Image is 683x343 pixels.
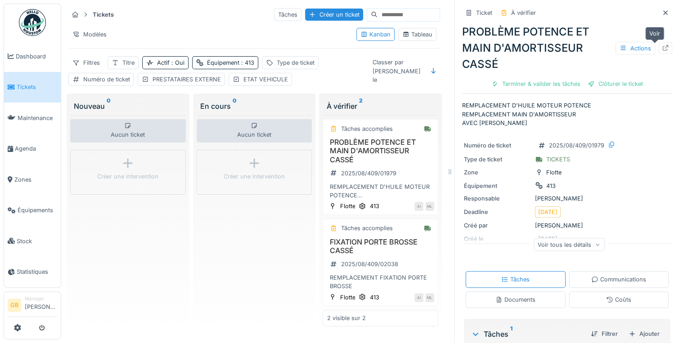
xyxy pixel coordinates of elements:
[625,328,663,340] div: Ajouter
[8,298,21,312] li: GB
[4,102,61,134] a: Maintenance
[462,24,672,72] div: PROBLÈME POTENCE ET MAIN D'AMORTISSEUR CASSÉ
[327,238,434,255] h3: FIXATION PORTE BROSSE CASSÉ
[224,172,285,181] div: Créer une intervention
[89,10,117,19] strong: Tickets
[368,56,425,86] div: Classer par [PERSON_NAME] le
[233,101,237,111] sup: 0
[74,101,182,111] div: Nouveau
[645,27,664,40] div: Voir
[327,273,434,290] div: REMPLACEMENT FIXATION PORTE BROSSE
[464,221,670,230] div: [PERSON_NAME]
[327,138,434,164] h3: PROBLÈME POTENCE ET MAIN D'AMORTISSEUR CASSÉ
[25,295,57,315] li: [PERSON_NAME]
[414,202,423,211] div: AI
[4,72,61,103] a: Tickets
[25,295,57,302] div: Manager
[549,141,604,150] div: 2025/08/409/01979
[340,293,355,302] div: Flotte
[369,202,379,210] div: 413
[501,275,530,284] div: Tâches
[546,155,570,164] div: TICKETS
[70,119,186,143] div: Aucun ticket
[464,168,531,177] div: Zone
[369,293,379,302] div: 413
[17,83,57,91] span: Tickets
[4,257,61,288] a: Statistiques
[616,42,655,55] div: Actions
[341,224,392,232] div: Tâches accomplies
[326,101,435,111] div: À vérifier
[341,260,398,268] div: 2025/08/409/02038
[327,314,365,322] div: 2 visible sur 2
[17,237,57,245] span: Stock
[200,101,309,111] div: En cours
[4,164,61,195] a: Zones
[462,101,672,127] p: REMPLACEMENT D'HUILE MOTEUR POTENCE REMPLACEMENT MAIN D'AMORTISSEUR AVEC [PERSON_NAME]
[68,28,111,41] div: Modèles
[534,238,604,251] div: Voir tous les détails
[464,221,531,230] div: Créé par
[464,194,670,203] div: [PERSON_NAME]
[97,172,158,181] div: Créer une intervention
[471,329,584,339] div: Tâches
[239,59,254,66] span: : 413
[327,183,434,200] div: REMPLACEMENT D'HUILE MOTEUR POTENCE REMPLACEMENT MAIN D'AMORTISSEUR AVEC [PERSON_NAME]
[340,202,355,210] div: Flotte
[488,78,584,90] div: Terminer & valider les tâches
[591,275,646,284] div: Communications
[359,101,362,111] sup: 2
[122,58,135,67] div: Titre
[464,182,531,190] div: Équipement
[584,78,647,90] div: Clôturer le ticket
[16,52,57,61] span: Dashboard
[425,202,434,211] div: ML
[341,169,396,178] div: 2025/08/409/01979
[15,144,57,153] span: Agenda
[414,293,423,302] div: AI
[305,9,363,21] div: Créer un ticket
[4,41,61,72] a: Dashboard
[538,208,557,216] div: [DATE]
[243,75,288,84] div: ETAT VEHICULE
[495,295,535,304] div: Documents
[587,328,621,340] div: Filtrer
[341,125,392,133] div: Tâches accomplies
[18,206,57,214] span: Équipements
[197,119,312,143] div: Aucun ticket
[14,175,57,184] span: Zones
[360,30,391,39] div: Kanban
[476,9,492,17] div: Ticket
[464,194,531,203] div: Responsable
[402,30,432,39] div: Tableau
[277,58,315,67] div: Type de ticket
[107,101,111,111] sup: 0
[464,208,531,216] div: Deadline
[4,134,61,165] a: Agenda
[546,182,556,190] div: 413
[68,56,104,69] div: Filtres
[464,141,531,150] div: Numéro de ticket
[19,9,46,36] img: Badge_color-CXgf-gQk.svg
[425,293,434,302] div: ML
[464,155,531,164] div: Type de ticket
[511,9,536,17] div: À vérifier
[510,329,512,339] sup: 1
[274,8,301,21] div: Tâches
[17,267,57,276] span: Statistiques
[207,58,254,67] div: Équipement
[153,75,221,84] div: PRESTATAIRES EXTERNE
[170,59,184,66] span: : Oui
[18,114,57,122] span: Maintenance
[8,295,57,317] a: GB Manager[PERSON_NAME]
[157,58,184,67] div: Actif
[4,226,61,257] a: Stock
[606,295,631,304] div: Coûts
[546,168,562,177] div: Flotte
[4,195,61,226] a: Équipements
[83,75,130,84] div: Numéro de ticket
